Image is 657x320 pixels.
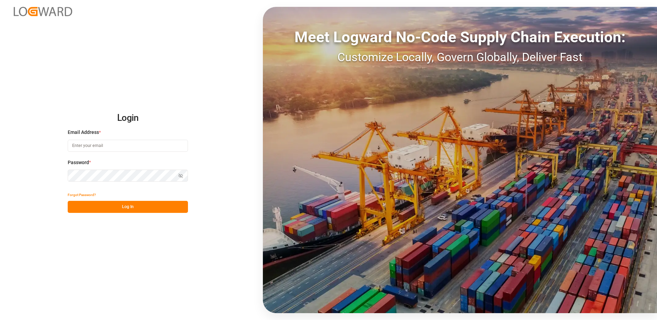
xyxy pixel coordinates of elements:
[68,140,188,152] input: Enter your email
[68,189,96,201] button: Forgot Password?
[68,129,99,136] span: Email Address
[68,201,188,213] button: Log In
[263,48,657,66] div: Customize Locally, Govern Globally, Deliver Fast
[14,7,72,16] img: Logward_new_orange.png
[263,26,657,48] div: Meet Logward No-Code Supply Chain Execution:
[68,159,89,166] span: Password
[68,107,188,129] h2: Login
